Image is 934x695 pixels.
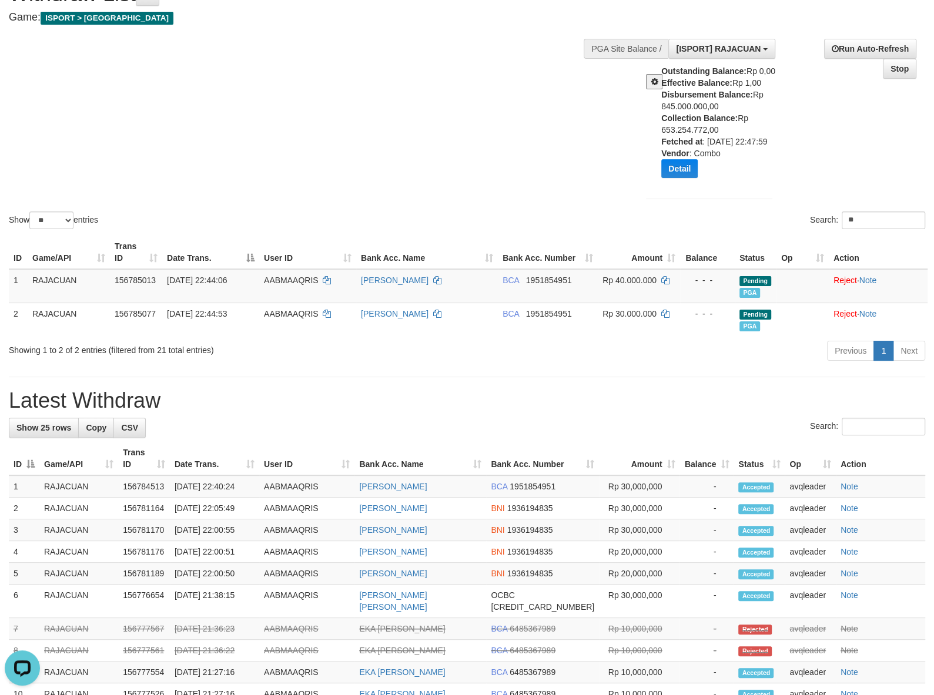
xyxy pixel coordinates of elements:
[5,5,40,40] button: Open LiveChat chat widget
[510,624,555,633] span: Copy 6485367989 to clipboard
[39,563,118,585] td: RAJACUAN
[734,442,785,475] th: Status: activate to sort column ascending
[9,340,380,356] div: Showing 1 to 2 of 2 entries (filtered from 21 total entries)
[738,625,771,634] span: Rejected
[110,236,162,269] th: Trans ID: activate to sort column ascending
[599,498,679,519] td: Rp 30,000,000
[39,662,118,683] td: RAJACUAN
[259,618,354,640] td: AABMAAQRIS
[9,498,39,519] td: 2
[685,308,730,320] div: - - -
[259,585,354,618] td: AABMAAQRIS
[170,475,259,498] td: [DATE] 22:40:24
[598,236,680,269] th: Amount: activate to sort column ascending
[785,475,836,498] td: avqleader
[679,475,734,498] td: -
[9,269,28,303] td: 1
[359,525,427,535] a: [PERSON_NAME]
[264,276,319,285] span: AABMAAQRIS
[679,442,734,475] th: Balance: activate to sort column ascending
[836,442,925,475] th: Action
[121,423,138,432] span: CSV
[738,548,774,558] span: Accepted
[170,662,259,683] td: [DATE] 21:27:16
[259,498,354,519] td: AABMAAQRIS
[739,321,760,331] span: PGA
[738,482,774,492] span: Accepted
[661,113,738,123] b: Collection Balance:
[679,563,734,585] td: -
[776,236,829,269] th: Op: activate to sort column ascending
[833,276,857,285] a: Reject
[824,39,916,59] a: Run Auto-Refresh
[841,525,858,535] a: Note
[668,39,775,59] button: [ISPORT] RAJACUAN
[510,482,555,491] span: Copy 1951854951 to clipboard
[264,309,319,318] span: AABMAAQRIS
[170,563,259,585] td: [DATE] 22:00:50
[491,482,507,491] span: BCA
[78,418,114,438] a: Copy
[16,423,71,432] span: Show 25 rows
[118,585,170,618] td: 156776654
[833,309,857,318] a: Reject
[599,563,679,585] td: Rp 20,000,000
[503,276,519,285] span: BCA
[9,303,28,336] td: 2
[28,269,110,303] td: RAJACUAN
[118,442,170,475] th: Trans ID: activate to sort column ascending
[841,646,858,655] a: Note
[507,525,553,535] span: Copy 1936194835 to clipboard
[361,276,428,285] a: [PERSON_NAME]
[602,276,657,285] span: Rp 40.000.000
[259,640,354,662] td: AABMAAQRIS
[739,288,760,298] span: PGA
[9,563,39,585] td: 5
[841,667,858,677] a: Note
[661,149,689,158] b: Vendor
[39,519,118,541] td: RAJACUAN
[39,618,118,640] td: RAJACUAN
[829,269,928,303] td: ·
[259,541,354,563] td: AABMAAQRIS
[507,503,553,513] span: Copy 1936194835 to clipboard
[359,667,445,677] a: EKA [PERSON_NAME]
[28,303,110,336] td: RAJACUAN
[810,418,925,435] label: Search:
[170,640,259,662] td: [DATE] 21:36:22
[9,585,39,618] td: 6
[859,309,877,318] a: Note
[491,667,507,677] span: BCA
[359,590,427,612] a: [PERSON_NAME] [PERSON_NAME]
[115,276,156,285] span: 156785013
[162,236,259,269] th: Date Trans.: activate to sort column descending
[679,585,734,618] td: -
[118,640,170,662] td: 156777561
[170,541,259,563] td: [DATE] 22:00:51
[170,498,259,519] td: [DATE] 22:05:49
[491,602,594,612] span: Copy 693815733169 to clipboard
[39,498,118,519] td: RAJACUAN
[685,274,730,286] div: - - -
[9,519,39,541] td: 3
[491,624,507,633] span: BCA
[599,662,679,683] td: Rp 10,000,000
[503,309,519,318] span: BCA
[841,569,858,578] a: Note
[738,526,774,536] span: Accepted
[28,236,110,269] th: Game/API: activate to sort column ascending
[259,563,354,585] td: AABMAAQRIS
[842,211,925,229] input: Search:
[9,211,98,229] label: Show entries
[599,585,679,618] td: Rp 30,000,000
[510,646,555,655] span: Copy 6485367989 to clipboard
[9,389,925,412] h1: Latest Withdraw
[738,504,774,514] span: Accepted
[842,418,925,435] input: Search:
[361,309,428,318] a: [PERSON_NAME]
[735,236,776,269] th: Status
[9,442,39,475] th: ID: activate to sort column descending
[491,503,504,513] span: BNI
[599,640,679,662] td: Rp 10,000,000
[359,646,445,655] a: EKA [PERSON_NAME]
